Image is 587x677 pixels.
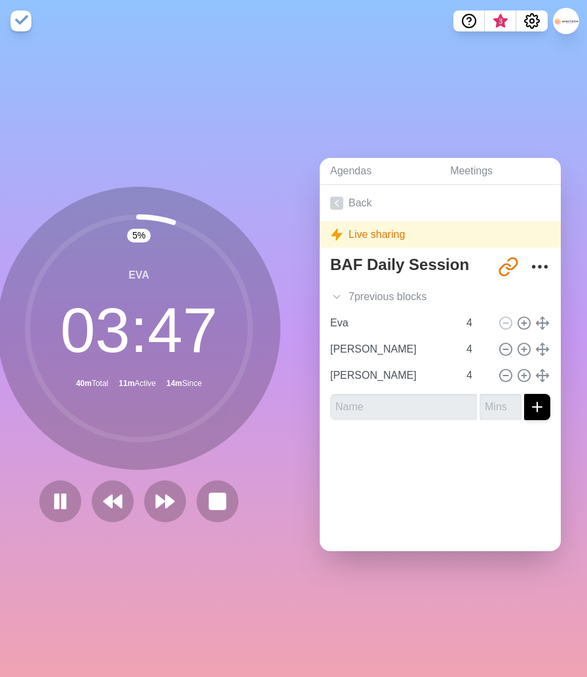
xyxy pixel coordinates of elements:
[320,158,440,185] a: Agendas
[495,16,506,27] span: 3
[516,10,548,31] button: Settings
[461,362,493,389] input: Mins
[485,10,516,31] button: What’s new
[527,254,553,280] button: More
[325,310,459,336] input: Name
[453,10,485,31] button: Help
[461,310,493,336] input: Mins
[440,158,561,185] a: Meetings
[421,289,426,305] span: s
[320,222,561,248] div: Live sharing
[320,185,561,222] a: Back
[461,336,493,362] input: Mins
[325,362,459,389] input: Name
[330,394,477,420] input: Name
[480,394,521,420] input: Mins
[10,10,31,31] img: timeblocks logo
[325,336,459,362] input: Name
[495,254,521,280] button: Share link
[320,284,561,310] div: 7 previous block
